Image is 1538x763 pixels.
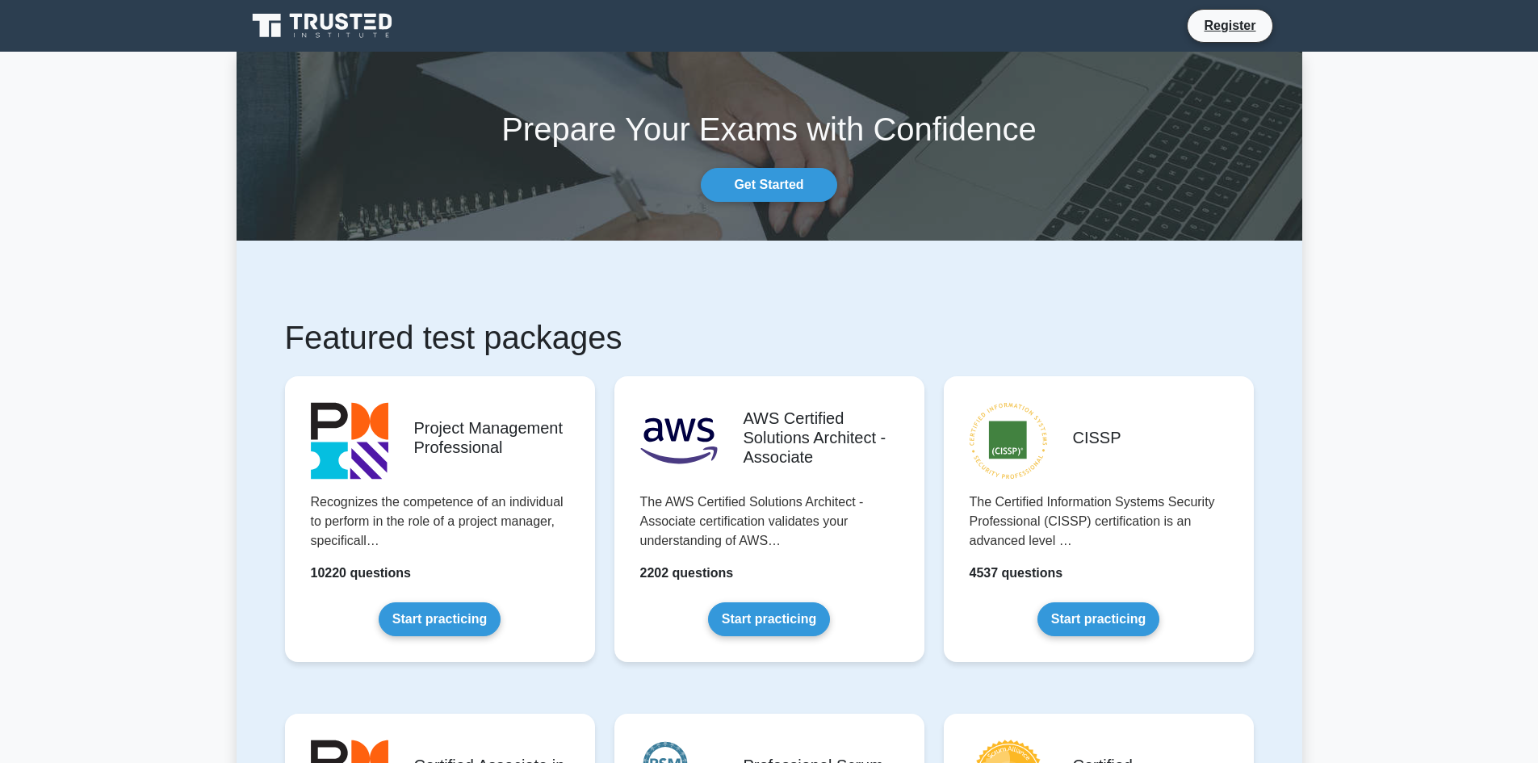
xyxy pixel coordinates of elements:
[1037,602,1159,636] a: Start practicing
[708,602,830,636] a: Start practicing
[379,602,501,636] a: Start practicing
[285,318,1254,357] h1: Featured test packages
[701,168,836,202] a: Get Started
[237,110,1302,149] h1: Prepare Your Exams with Confidence
[1194,15,1265,36] a: Register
